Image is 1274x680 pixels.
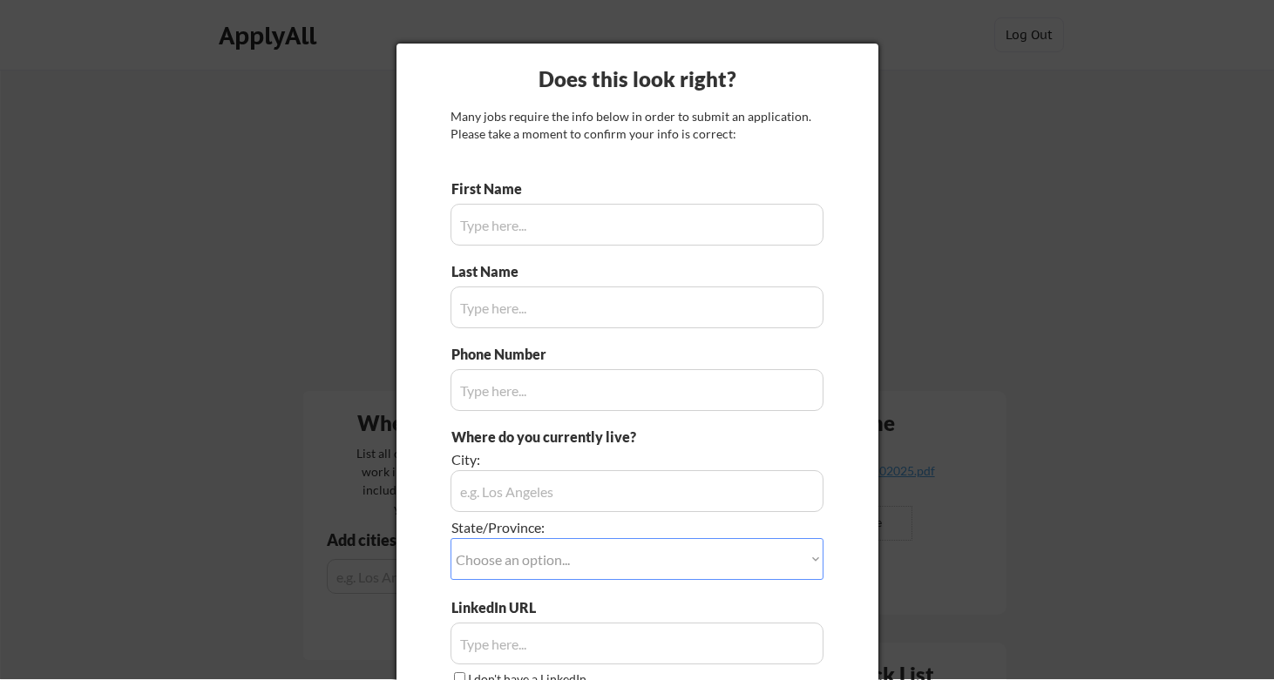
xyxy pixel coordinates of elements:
div: Phone Number [451,345,556,364]
div: State/Province: [451,518,726,537]
div: First Name [451,179,536,199]
div: LinkedIn URL [451,598,581,617]
div: Does this look right? [396,64,878,94]
input: Type here... [451,204,823,246]
input: Type here... [451,369,823,411]
input: Type here... [451,623,823,664]
input: Type here... [451,286,823,328]
input: e.g. Los Angeles [451,470,823,512]
div: Last Name [451,262,536,281]
div: Where do you currently live? [451,428,726,447]
div: Many jobs require the info below in order to submit an application. Please take a moment to confi... [451,108,823,142]
div: City: [451,450,726,469]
